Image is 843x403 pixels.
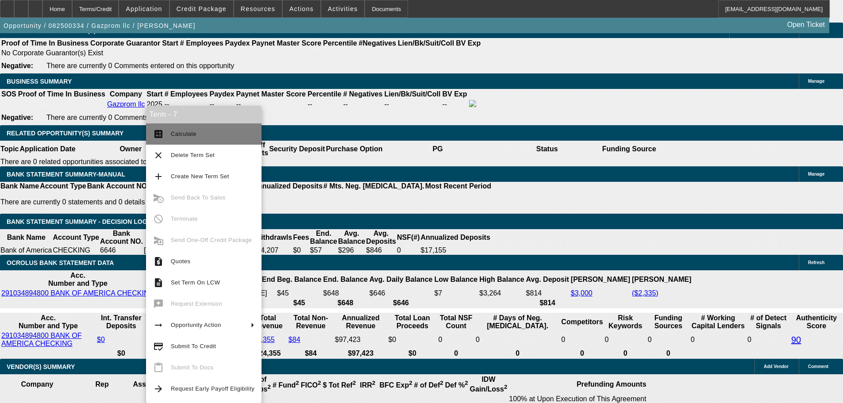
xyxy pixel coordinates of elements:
[323,381,356,389] b: $ Tot Ref
[570,271,631,288] th: [PERSON_NAME]
[97,336,105,343] a: $0
[561,349,603,358] th: 0
[288,314,334,330] th: Total Non-Revenue
[171,173,229,180] span: Create New Term Set
[1,332,81,347] a: 291034894800 BANK OF AMERICA CHECKING
[283,0,320,17] button: Actions
[171,322,221,328] span: Opportunity Action
[171,343,216,349] span: Submit To Credit
[146,106,262,123] div: Term - 7
[293,246,309,255] td: $0
[691,336,695,343] span: 0
[420,229,490,246] th: Annualized Deposits
[153,384,164,394] mat-icon: arrow_forward
[165,100,169,108] span: --
[323,271,368,288] th: End. Balance
[252,39,321,47] b: Paynet Master Score
[146,90,162,98] b: Start
[784,17,828,32] a: Open Ticket
[249,314,287,330] th: Total Revenue
[7,130,123,137] span: RELATED OPPORTUNITY(S) SUMMARY
[308,100,341,108] div: --
[791,335,801,345] a: 90
[409,380,412,386] sup: 2
[4,22,196,29] span: Opportunity / 082500334 / Gazprom llc / [PERSON_NAME]
[277,271,322,288] th: Beg. Balance
[7,78,72,85] span: BUSINESS SUMMARY
[296,380,299,386] sup: 2
[526,289,570,298] td: $814
[359,39,396,47] b: #Negatives
[438,314,474,330] th: Sum of the Total NSF Count and Total Overdraft Fee Count from Ocrolus
[249,349,287,358] th: $24,355
[338,246,366,255] td: $296
[310,229,338,246] th: End. Balance
[18,90,106,99] th: Proof of Time In Business
[76,141,185,157] th: Owner
[100,246,143,255] td: 6646
[171,385,254,392] span: Request Early Payoff Eligibility
[236,100,306,108] div: --
[236,90,306,98] b: Paynet Master Score
[310,246,338,255] td: $57
[647,331,689,348] td: 0
[388,314,437,330] th: Total Loan Proceeds
[369,299,433,307] th: $646
[289,336,300,343] a: $84
[343,90,382,98] b: # Negatives
[171,279,220,286] span: Set Term On LCW
[504,384,507,390] sup: 2
[604,331,647,348] td: 0
[425,182,492,191] th: Most Recent Period
[19,141,76,157] th: Application Date
[7,171,125,178] span: BANK STATEMENT SUMMARY-MANUAL
[301,381,321,389] b: FICO
[53,246,100,255] td: CHECKING
[225,39,250,47] b: Paydex
[7,218,154,225] span: Bank Statement Summary - Decision Logic
[360,381,375,389] b: IRR
[268,384,271,390] sup: 2
[335,336,387,344] div: $97,423
[396,246,420,255] td: 0
[249,336,275,343] a: $24,355
[366,246,396,255] td: $846
[604,314,647,330] th: Risk Keywords
[561,331,603,348] td: 0
[171,152,215,158] span: Delete Term Set
[443,90,467,98] b: BV Exp
[808,260,824,265] span: Refresh
[293,229,309,246] th: Fees
[388,331,437,348] td: $0
[791,314,842,330] th: Authenticity Score
[153,320,164,330] mat-icon: arrow_right_alt
[445,381,468,389] b: Def %
[379,381,412,389] b: BFC Exp
[372,380,375,386] sup: 2
[747,314,790,330] th: # of Detect Signals
[1,271,155,288] th: Acc. Number and Type
[323,182,425,191] th: # Mts. Neg. [MEDICAL_DATA].
[46,114,234,121] span: There are currently 0 Comments entered on this opportunity
[180,39,223,47] b: # Employees
[171,130,196,137] span: Calculate
[493,141,602,157] th: Status
[254,229,293,246] th: Withdrawls
[119,0,169,17] button: Application
[604,349,647,358] th: 0
[53,229,100,246] th: Account Type
[277,289,322,298] td: $45
[456,39,481,47] b: BV Exp
[747,331,790,348] td: 0
[442,100,468,109] td: --
[7,259,114,266] span: OCROLUS BANK STATEMENT DATA
[479,289,524,298] td: $3,264
[808,172,824,177] span: Manage
[153,150,164,161] mat-icon: clear
[153,171,164,182] mat-icon: add
[323,299,368,307] th: $648
[153,277,164,288] mat-icon: description
[475,331,560,348] td: 0
[396,229,420,246] th: NSF(#)
[241,5,275,12] span: Resources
